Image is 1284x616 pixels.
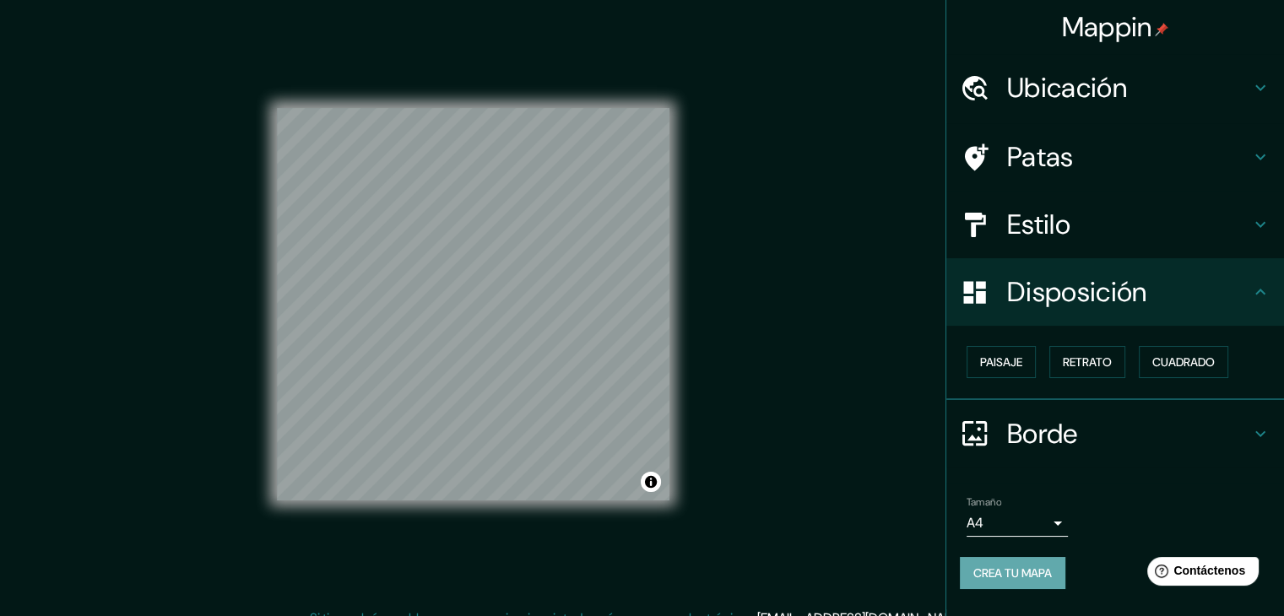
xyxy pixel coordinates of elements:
[967,346,1036,378] button: Paisaje
[960,557,1065,589] button: Crea tu mapa
[1155,23,1168,36] img: pin-icon.png
[1007,139,1074,175] font: Patas
[946,258,1284,326] div: Disposición
[1139,346,1228,378] button: Cuadrado
[946,54,1284,122] div: Ubicación
[967,495,1001,509] font: Tamaño
[946,191,1284,258] div: Estilo
[1007,207,1070,242] font: Estilo
[1062,9,1152,45] font: Mappin
[1007,416,1078,451] font: Borde
[967,510,1068,537] div: A4
[277,108,669,500] canvas: Mapa
[946,400,1284,467] div: Borde
[1152,354,1215,370] font: Cuadrado
[967,514,983,532] font: A4
[980,354,1022,370] font: Paisaje
[1007,70,1127,105] font: Ubicación
[973,565,1052,581] font: Crea tu mapa
[1134,550,1265,597] iframe: Lanzador de widgets de ayuda
[1007,274,1146,310] font: Disposición
[946,123,1284,191] div: Patas
[1049,346,1125,378] button: Retrato
[1063,354,1112,370] font: Retrato
[641,472,661,492] button: Activar o desactivar atribución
